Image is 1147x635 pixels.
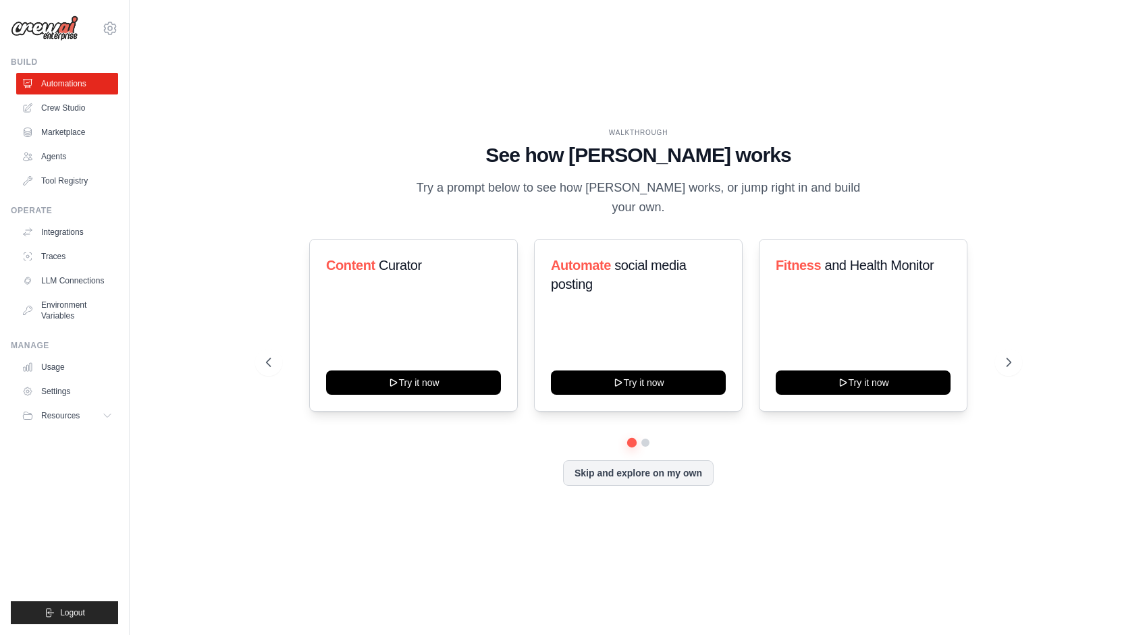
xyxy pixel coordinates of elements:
button: Logout [11,601,118,624]
a: Usage [16,356,118,378]
div: Manage [11,340,118,351]
span: Logout [60,607,85,618]
a: Integrations [16,221,118,243]
span: Curator [378,258,421,273]
a: Agents [16,146,118,167]
p: Try a prompt below to see how [PERSON_NAME] works, or jump right in and build your own. [412,178,865,218]
span: Fitness [776,258,821,273]
h1: See how [PERSON_NAME] works [266,143,1011,167]
img: Logo [11,16,78,41]
div: Build [11,57,118,67]
a: Crew Studio [16,97,118,119]
span: Automate [551,258,611,273]
button: Try it now [551,370,726,395]
button: Try it now [326,370,501,395]
div: Operate [11,205,118,216]
span: and Health Monitor [825,258,934,273]
span: Resources [41,410,80,421]
a: Marketplace [16,121,118,143]
span: social media posting [551,258,687,292]
a: Environment Variables [16,294,118,327]
a: Settings [16,381,118,402]
span: Content [326,258,375,273]
a: Automations [16,73,118,94]
a: Traces [16,246,118,267]
div: WALKTHROUGH [266,128,1011,138]
a: Tool Registry [16,170,118,192]
button: Try it now [776,370,951,395]
button: Resources [16,405,118,426]
a: LLM Connections [16,270,118,292]
button: Skip and explore on my own [563,460,714,486]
